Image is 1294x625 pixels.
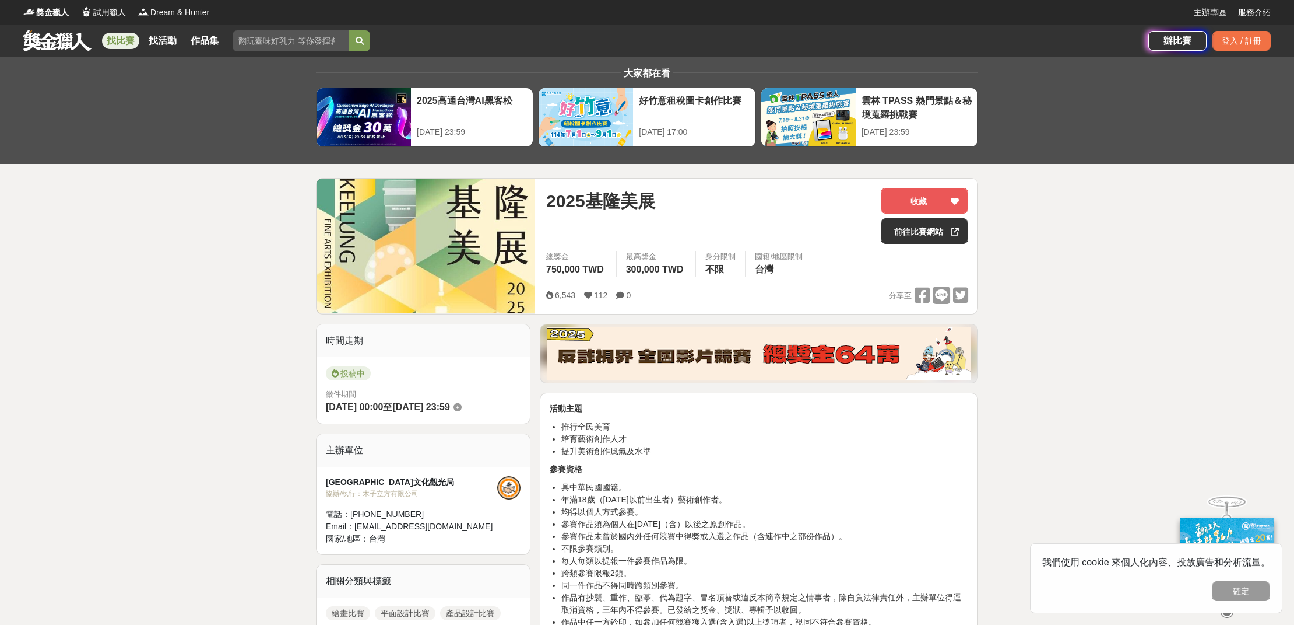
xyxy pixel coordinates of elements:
a: 平面設計比賽 [375,606,435,620]
div: 時間走期 [317,324,530,357]
a: 主辦專區 [1194,6,1226,19]
span: 徵件期間 [326,390,356,399]
span: 300,000 TWD [626,264,684,274]
div: [DATE] 23:59 [417,126,527,138]
strong: 活動主題 [550,404,582,413]
img: c171a689-fb2c-43c6-a33c-e56b1f4b2190.jpg [1180,518,1274,596]
li: 參賽作品未曾於國內外任何競賽中得獎或入選之作品（含連作中之部份作品）。 [561,530,968,543]
span: 試用獵人 [93,6,126,19]
div: 登入 / 註冊 [1212,31,1271,51]
li: 參賽作品須為個人在[DATE]（含）以後之原創作品。 [561,518,968,530]
img: Cover Image [317,179,535,313]
span: 獎金獵人 [36,6,69,19]
span: 至 [383,402,392,412]
span: 分享至 [889,287,912,305]
a: 繪畫比賽 [326,606,370,620]
li: 不限參賽類別。 [561,543,968,555]
div: Email： [EMAIL_ADDRESS][DOMAIN_NAME] [326,521,497,533]
a: 前往比賽網站 [881,218,968,244]
a: 好竹意租稅圖卡創作比賽[DATE] 17:00 [538,88,755,147]
div: 2025高通台灣AI黑客松 [417,94,527,120]
li: 提升美術創作風氣及水準 [561,445,968,458]
li: 年滿18歲（[DATE]以前出生者）藝術創作者。 [561,494,968,506]
span: [DATE] 00:00 [326,402,383,412]
a: LogoDream & Hunter [138,6,209,19]
li: 具中華民國國籍。 [561,481,968,494]
img: Logo [23,6,35,18]
span: 0 [626,291,631,300]
a: 雲林 TPASS 熱門景點＆秘境蒐羅挑戰賽[DATE] 23:59 [761,88,978,147]
span: 我們使用 cookie 來個人化內容、投放廣告和分析流量。 [1042,557,1270,567]
a: 找比賽 [102,33,139,49]
input: 翻玩臺味好乳力 等你發揮創意！ [233,30,349,51]
div: 雲林 TPASS 熱門景點＆秘境蒐羅挑戰賽 [862,94,972,120]
a: 作品集 [186,33,223,49]
div: 好竹意租稅圖卡創作比賽 [639,94,749,120]
span: 最高獎金 [626,251,687,263]
button: 確定 [1212,581,1270,601]
img: Logo [138,6,149,18]
span: Dream & Hunter [150,6,209,19]
div: 協辦/執行： 木子立方有限公司 [326,488,497,499]
a: Logo試用獵人 [80,6,126,19]
span: 不限 [705,264,724,274]
button: 收藏 [881,188,968,214]
span: 台灣 [369,534,385,543]
strong: 參賽資格 [550,465,582,474]
img: Logo [80,6,92,18]
li: 跨類參賽限報2類。 [561,567,968,579]
li: 培育藝術創作人才 [561,433,968,445]
li: 作品有抄襲、重作、臨摹、代為題字、冒名頂替或違反本簡章規定之情事者，除自負法律責任外，主辦單位得逕取消資格，三年內不得參賽。已發給之獎金、獎狀、專輯予以收回。 [561,592,968,616]
span: 投稿中 [326,366,371,380]
span: [DATE] 23:59 [392,402,449,412]
a: 產品設計比賽 [440,606,501,620]
span: 750,000 TWD [546,264,604,274]
div: 身分限制 [705,251,736,263]
span: 大家都在看 [621,68,673,78]
div: 相關分類與標籤 [317,565,530,598]
div: [DATE] 23:59 [862,126,972,138]
li: 推行全民美育 [561,421,968,433]
img: 760c60fc-bf85-49b1-bfa1-830764fee2cd.png [547,327,971,380]
span: 6,543 [555,291,575,300]
span: 總獎金 [546,251,607,263]
span: 2025基隆美展 [546,188,655,214]
a: Logo獎金獵人 [23,6,69,19]
a: 辦比賽 [1148,31,1207,51]
a: 2025高通台灣AI黑客松[DATE] 23:59 [316,88,533,147]
li: 同一件作品不得同時跨類別參賽。 [561,579,968,592]
div: 國籍/地區限制 [755,251,803,263]
span: 台灣 [755,264,773,274]
a: 找活動 [144,33,181,49]
div: 主辦單位 [317,434,530,467]
a: 服務介紹 [1238,6,1271,19]
span: 112 [594,291,607,300]
div: [GEOGRAPHIC_DATA]文化觀光局 [326,476,497,488]
div: 電話： [PHONE_NUMBER] [326,508,497,521]
li: 均得以個人方式參賽。 [561,506,968,518]
div: [DATE] 17:00 [639,126,749,138]
li: 每人每類以提報一件參賽作品為限。 [561,555,968,567]
span: 國家/地區： [326,534,369,543]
